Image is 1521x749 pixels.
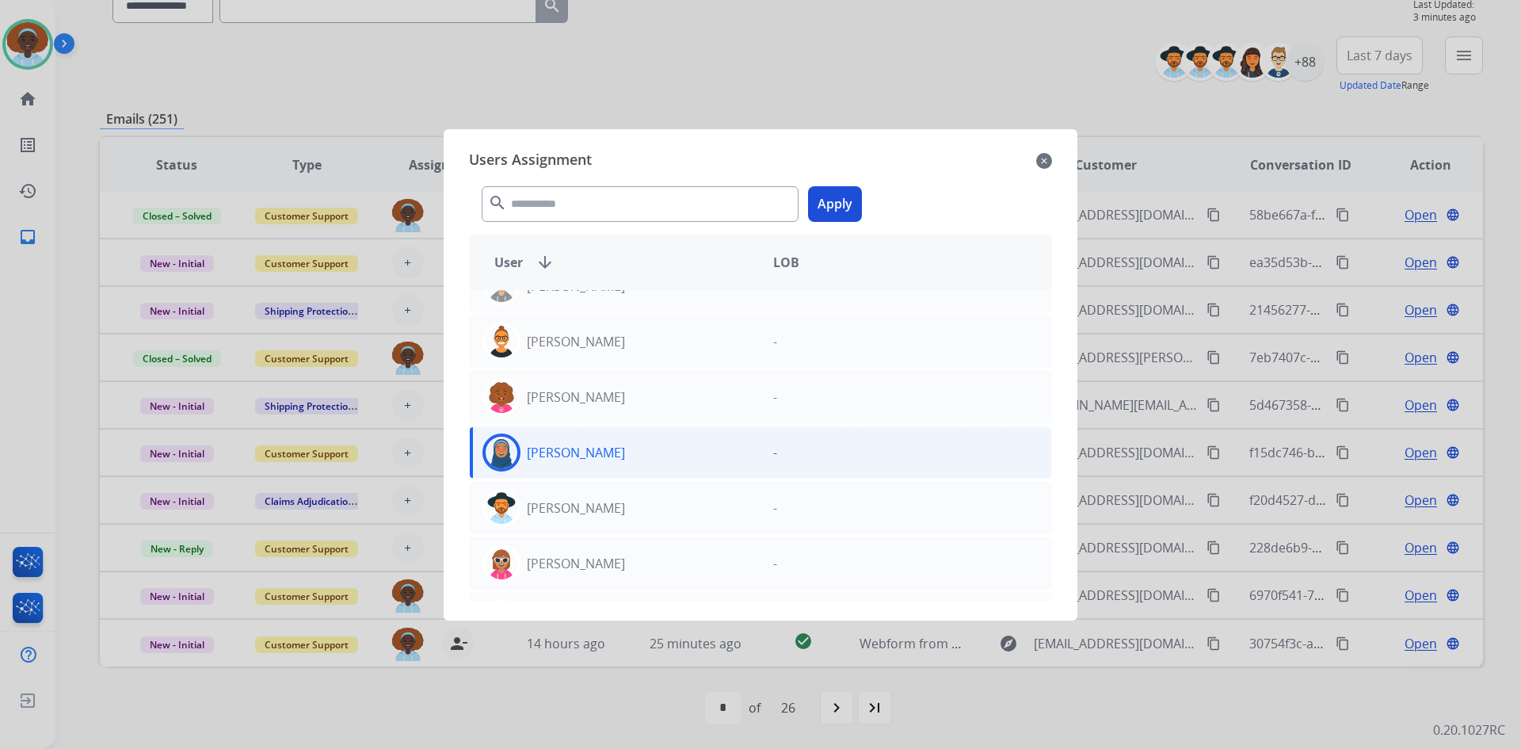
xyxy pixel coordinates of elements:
[773,332,777,351] p: -
[808,186,862,222] button: Apply
[527,388,625,407] p: [PERSON_NAME]
[527,443,625,462] p: [PERSON_NAME]
[527,499,625,518] p: [PERSON_NAME]
[773,388,777,407] p: -
[536,253,555,272] mat-icon: arrow_downward
[773,499,777,518] p: -
[773,554,777,573] p: -
[527,332,625,351] p: [PERSON_NAME]
[773,443,777,462] p: -
[482,253,760,272] div: User
[773,253,799,272] span: LOB
[1036,151,1052,170] mat-icon: close
[469,148,592,174] span: Users Assignment
[488,193,507,212] mat-icon: search
[527,554,625,573] p: [PERSON_NAME]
